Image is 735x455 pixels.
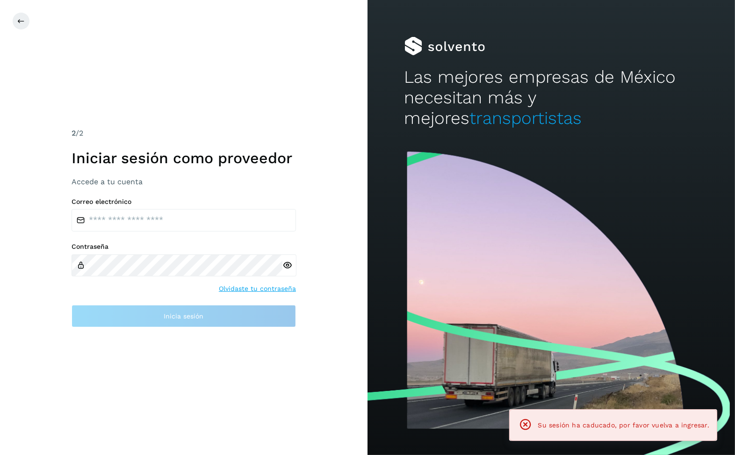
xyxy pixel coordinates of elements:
h3: Accede a tu cuenta [72,177,296,186]
a: Olvidaste tu contraseña [219,284,296,294]
span: Su sesión ha caducado, por favor vuelva a ingresar. [538,421,709,429]
h2: Las mejores empresas de México necesitan más y mejores [404,67,699,129]
label: Correo electrónico [72,198,296,206]
h1: Iniciar sesión como proveedor [72,149,296,167]
span: 2 [72,129,76,137]
label: Contraseña [72,243,296,251]
div: /2 [72,128,296,139]
span: transportistas [470,108,582,128]
span: Inicia sesión [164,313,204,319]
button: Inicia sesión [72,305,296,327]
